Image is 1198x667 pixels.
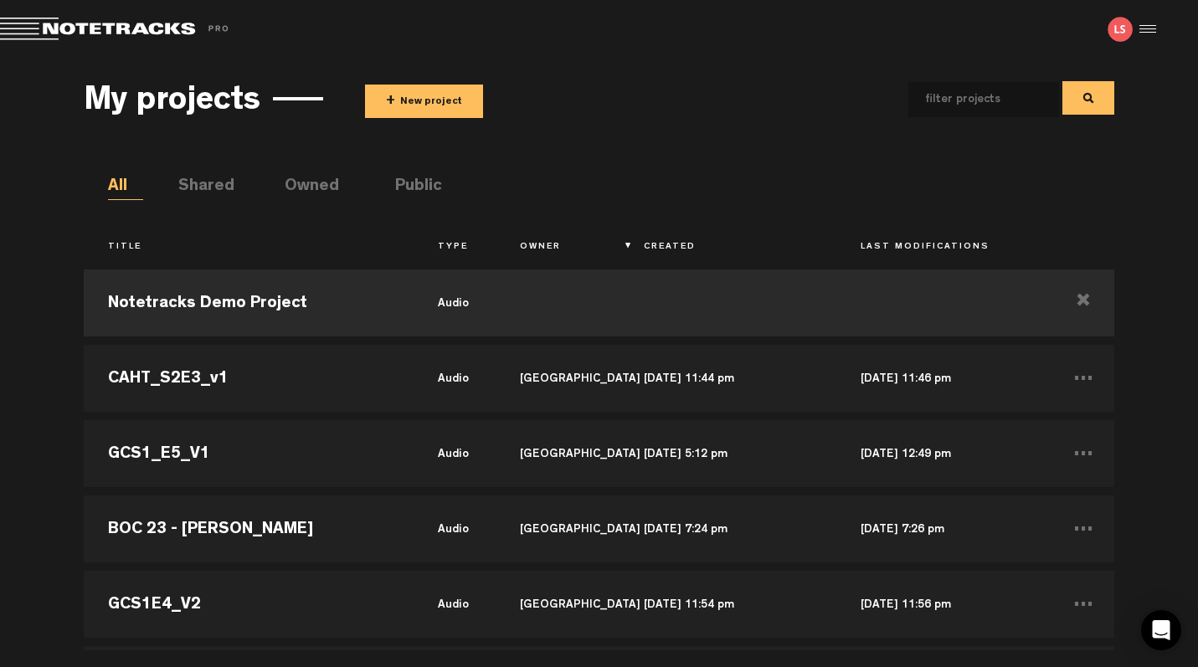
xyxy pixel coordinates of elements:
[108,175,143,200] li: All
[836,567,1052,642] td: [DATE] 11:56 pm
[620,233,836,262] th: Created
[1052,567,1114,642] td: ...
[178,175,213,200] li: Shared
[414,265,496,341] td: audio
[84,567,414,642] td: GCS1E4_V2
[1052,416,1114,491] td: ...
[836,491,1052,567] td: [DATE] 7:26 pm
[84,491,414,567] td: BOC 23 - [PERSON_NAME]
[84,85,260,121] h3: My projects
[496,416,620,491] td: [GEOGRAPHIC_DATA]
[496,341,620,416] td: [GEOGRAPHIC_DATA]
[836,233,1052,262] th: Last Modifications
[365,85,483,118] button: +New project
[84,341,414,416] td: CAHT_S2E3_v1
[620,567,836,642] td: [DATE] 11:54 pm
[84,265,414,341] td: Notetracks Demo Project
[414,341,496,416] td: audio
[84,233,414,262] th: Title
[1108,17,1133,42] img: letters
[496,233,620,262] th: Owner
[285,175,320,200] li: Owned
[620,416,836,491] td: [DATE] 5:12 pm
[620,491,836,567] td: [DATE] 7:24 pm
[496,491,620,567] td: [GEOGRAPHIC_DATA]
[1052,341,1114,416] td: ...
[414,491,496,567] td: audio
[620,341,836,416] td: [DATE] 11:44 pm
[414,416,496,491] td: audio
[1052,491,1114,567] td: ...
[836,341,1052,416] td: [DATE] 11:46 pm
[414,233,496,262] th: Type
[386,92,395,111] span: +
[496,567,620,642] td: [GEOGRAPHIC_DATA]
[908,82,1032,117] input: filter projects
[414,567,496,642] td: audio
[395,175,430,200] li: Public
[836,416,1052,491] td: [DATE] 12:49 pm
[84,416,414,491] td: GCS1_E5_V1
[1141,610,1181,650] div: Open Intercom Messenger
